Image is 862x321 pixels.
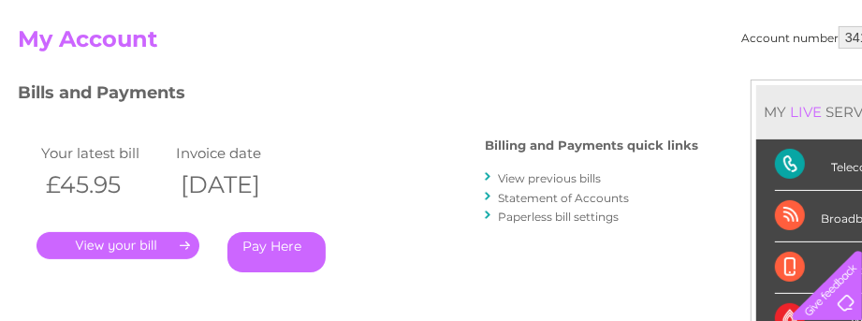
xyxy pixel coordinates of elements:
[632,80,688,94] a: Telecoms
[30,49,125,106] img: logo.png
[699,80,726,94] a: Blog
[485,139,698,153] h4: Billing and Payments quick links
[498,191,629,205] a: Statement of Accounts
[498,210,619,224] a: Paperless bill settings
[171,140,306,166] td: Invoice date
[171,166,306,204] th: [DATE]
[738,80,783,94] a: Contact
[498,171,601,185] a: View previous bills
[509,9,638,33] a: 0333 014 3131
[37,166,171,204] th: £45.95
[533,80,568,94] a: Water
[800,80,844,94] a: Log out
[227,232,326,272] a: Pay Here
[37,232,199,259] a: .
[18,80,698,112] h3: Bills and Payments
[37,140,171,166] td: Your latest bill
[579,80,621,94] a: Energy
[786,103,825,121] div: LIVE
